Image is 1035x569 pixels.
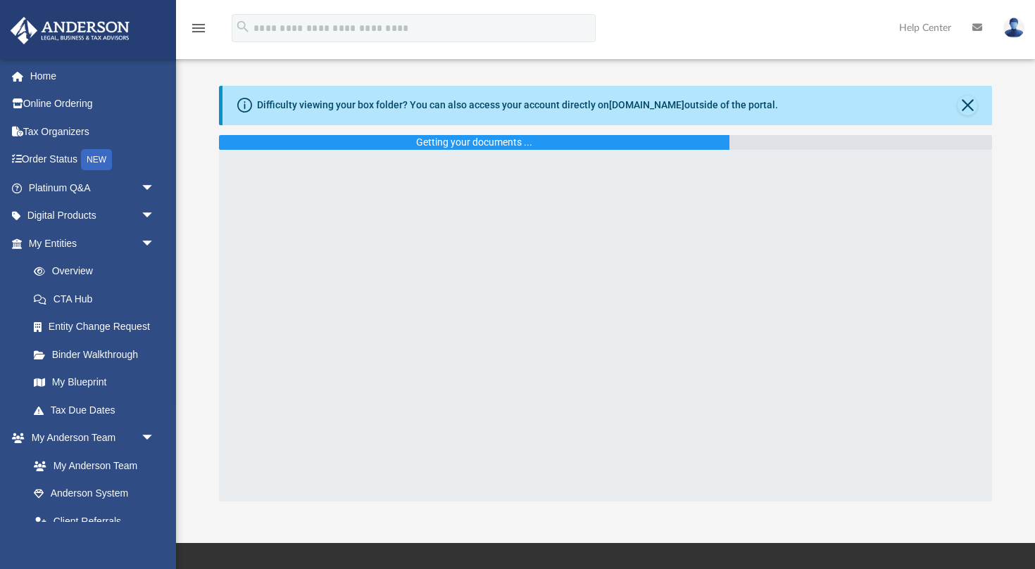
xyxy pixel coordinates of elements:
a: Tax Due Dates [20,396,176,424]
a: CTA Hub [20,285,176,313]
span: arrow_drop_down [141,229,169,258]
i: menu [190,20,207,37]
a: Overview [20,257,176,286]
button: Close [958,96,977,115]
a: Client Referrals [20,507,169,535]
a: Entity Change Request [20,313,176,341]
a: Anderson System [20,480,169,508]
span: arrow_drop_down [141,202,169,231]
img: Anderson Advisors Platinum Portal [6,17,134,44]
a: My Blueprint [20,369,169,397]
a: Binder Walkthrough [20,340,176,369]
a: My Anderson Teamarrow_drop_down [10,424,169,452]
div: Getting your documents ... [416,135,532,150]
i: search [235,19,251,34]
a: Order StatusNEW [10,146,176,174]
span: arrow_drop_down [141,424,169,453]
a: [DOMAIN_NAME] [609,99,684,110]
a: Online Ordering [10,90,176,118]
div: Difficulty viewing your box folder? You can also access your account directly on outside of the p... [257,98,778,113]
img: User Pic [1003,18,1024,38]
a: menu [190,27,207,37]
a: My Anderson Team [20,452,162,480]
a: Digital Productsarrow_drop_down [10,202,176,230]
a: My Entitiesarrow_drop_down [10,229,176,257]
span: arrow_drop_down [141,174,169,203]
div: NEW [81,149,112,170]
a: Home [10,62,176,90]
a: Platinum Q&Aarrow_drop_down [10,174,176,202]
a: Tax Organizers [10,117,176,146]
